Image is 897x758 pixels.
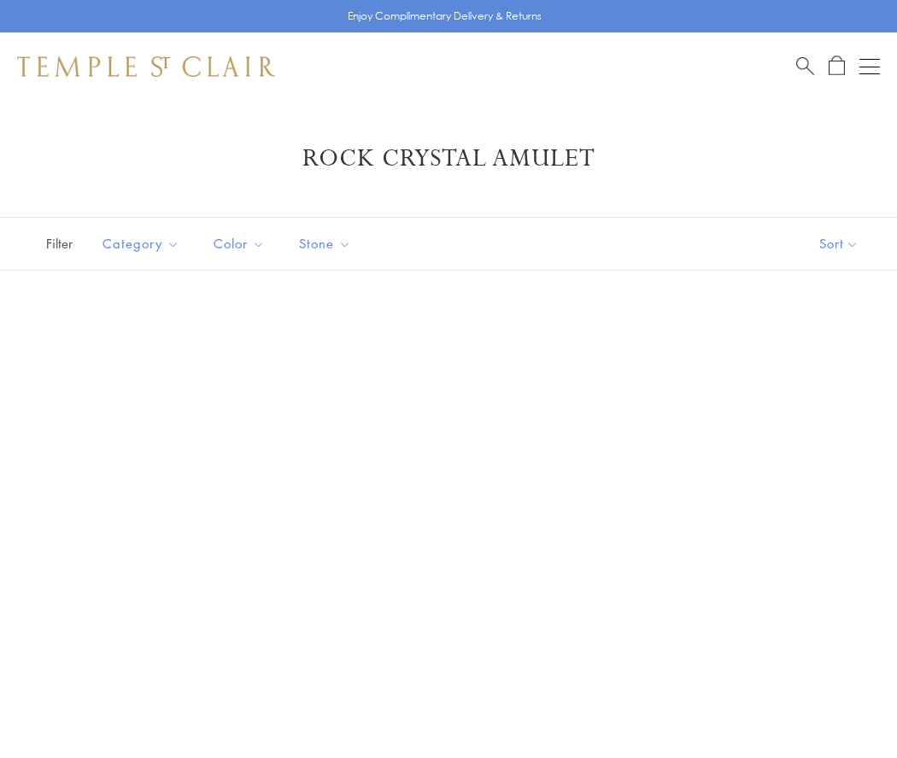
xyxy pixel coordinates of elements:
[348,8,542,25] p: Enjoy Complimentary Delivery & Returns
[781,218,897,270] button: Show sort by
[94,233,192,254] span: Category
[290,233,364,254] span: Stone
[201,224,278,263] button: Color
[829,55,845,77] a: Open Shopping Bag
[286,224,364,263] button: Stone
[17,56,275,77] img: Temple St. Clair
[859,56,880,77] button: Open navigation
[205,233,278,254] span: Color
[796,55,814,77] a: Search
[90,224,192,263] button: Category
[43,143,854,174] h1: Rock Crystal Amulet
